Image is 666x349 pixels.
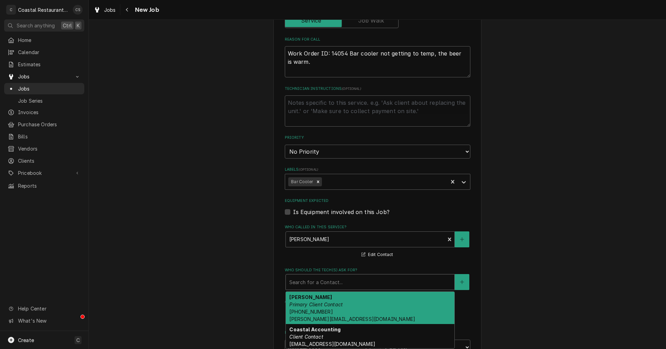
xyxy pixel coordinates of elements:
div: Coastal Restaurant Repair [18,6,69,14]
span: Jobs [18,73,70,80]
label: Priority [285,135,470,141]
span: [PHONE_NUMBER] [PERSON_NAME][EMAIL_ADDRESS][DOMAIN_NAME] [289,309,415,322]
div: Equipment Expected [285,198,470,216]
button: Navigate back [122,4,133,15]
button: Create New Contact [455,274,469,290]
span: Create [18,337,34,343]
div: Priority [285,135,470,158]
span: Jobs [18,85,81,92]
a: Jobs [91,4,119,16]
a: Go to What's New [4,315,84,326]
label: Who called in this service? [285,224,470,230]
div: Who should the tech(s) ask for? [285,267,470,290]
span: Pricebook [18,169,70,177]
span: Jobs [104,6,116,14]
div: C [6,5,16,15]
span: Ctrl [63,22,72,29]
div: CS [73,5,83,15]
span: [EMAIL_ADDRESS][DOMAIN_NAME] [289,341,375,347]
svg: Create New Contact [460,280,464,284]
span: Calendar [18,49,81,56]
strong: Coastal Accounting [289,326,341,332]
a: Go to Pricebook [4,167,84,179]
em: Primary Client Contact [289,301,343,307]
a: Estimates [4,59,84,70]
label: Equipment Expected [285,198,470,204]
div: Who called in this service? [285,224,470,259]
button: Edit Contact [360,250,394,259]
a: Reports [4,180,84,191]
div: Remove Bar Cooler [314,177,322,186]
em: Client Contact [289,334,323,340]
div: Chris Sockriter's Avatar [73,5,83,15]
label: Reason For Call [285,37,470,42]
span: New Job [133,5,159,15]
label: Estimated Arrival Time [285,330,470,335]
span: What's New [18,317,80,324]
span: Search anything [17,22,55,29]
div: Technician Instructions [285,86,470,127]
a: Vendors [4,143,84,154]
textarea: Work Order ID: 14054 Bar cooler not getting to temp, the beer is warm. [285,46,470,77]
button: Create New Contact [455,231,469,247]
span: Bills [18,133,81,140]
label: Technician Instructions [285,86,470,92]
span: Vendors [18,145,81,152]
a: Home [4,34,84,46]
span: Purchase Orders [18,121,81,128]
a: Job Series [4,95,84,107]
label: Who should the tech(s) ask for? [285,267,470,273]
a: Calendar [4,46,84,58]
span: Reports [18,182,81,189]
label: Attachments [285,299,470,304]
div: Bar Cooler [288,177,314,186]
span: ( optional ) [299,168,318,171]
label: Labels [285,167,470,172]
label: Is Equipment involved on this Job? [293,208,390,216]
a: Jobs [4,83,84,94]
span: ( optional ) [342,87,361,91]
div: Attachments [285,299,470,322]
div: Labels [285,167,470,189]
span: C [76,337,80,344]
svg: Create New Contact [460,237,464,242]
span: Job Series [18,97,81,104]
span: Estimates [18,61,81,68]
strong: [PERSON_NAME] [289,294,332,300]
a: Invoices [4,107,84,118]
div: Reason For Call [285,37,470,77]
a: Purchase Orders [4,119,84,130]
span: Invoices [18,109,81,116]
a: Bills [4,131,84,142]
span: Home [18,36,81,44]
span: Clients [18,157,81,164]
a: Clients [4,155,84,167]
span: Help Center [18,305,80,312]
span: K [77,22,80,29]
a: Go to Help Center [4,303,84,314]
button: Search anythingCtrlK [4,19,84,32]
a: Go to Jobs [4,71,84,82]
